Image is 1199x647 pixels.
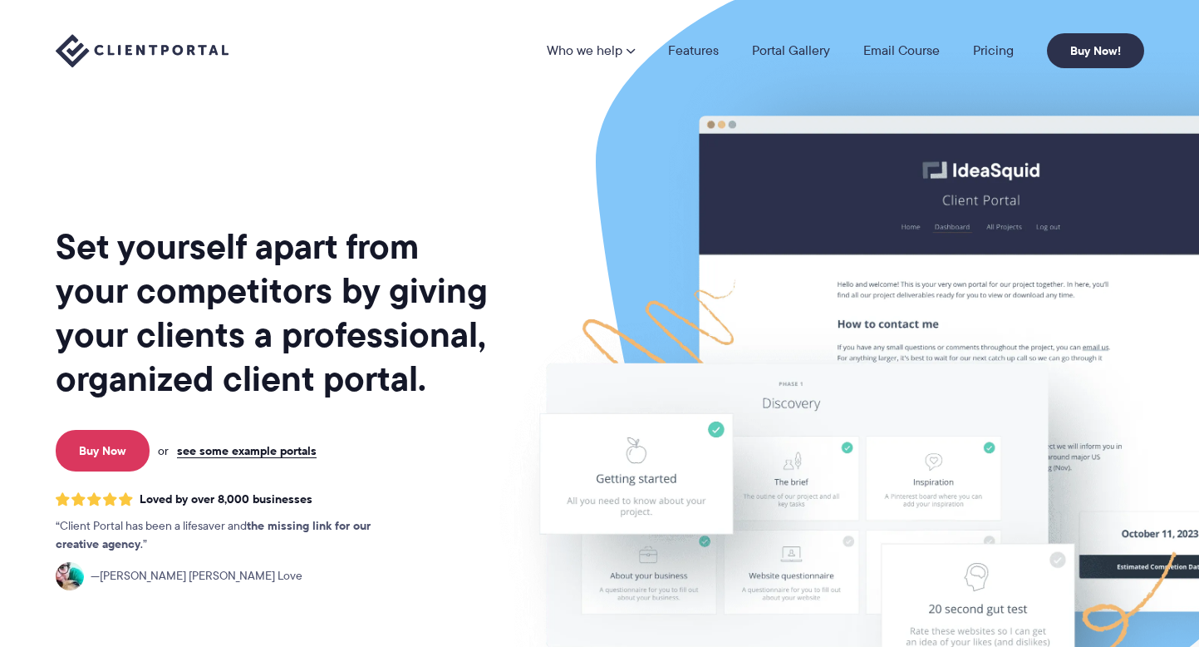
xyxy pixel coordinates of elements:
a: Who we help [547,44,635,57]
a: Buy Now [56,430,150,472]
a: Portal Gallery [752,44,830,57]
h1: Set yourself apart from your competitors by giving your clients a professional, organized client ... [56,225,491,401]
span: [PERSON_NAME] [PERSON_NAME] Love [91,567,302,585]
a: see some example portals [177,443,317,458]
strong: the missing link for our creative agency [56,516,371,553]
a: Buy Now! [1047,33,1144,68]
p: Client Portal has been a lifesaver and . [56,517,405,554]
a: Email Course [863,44,940,57]
span: or [158,443,169,458]
a: Features [668,44,719,57]
a: Pricing [973,44,1014,57]
span: Loved by over 8,000 businesses [140,492,312,506]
